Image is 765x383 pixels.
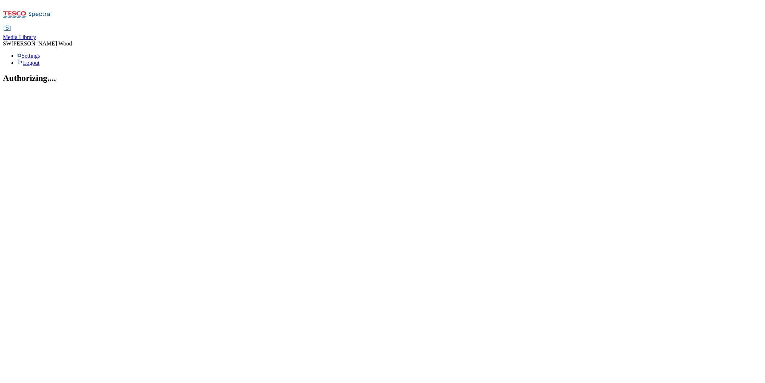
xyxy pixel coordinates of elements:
span: Media Library [3,34,36,40]
a: Logout [17,60,39,66]
a: Media Library [3,25,36,40]
h2: Authorizing.... [3,73,762,83]
a: Settings [17,53,40,59]
span: [PERSON_NAME] Wood [11,40,72,47]
span: SW [3,40,11,47]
